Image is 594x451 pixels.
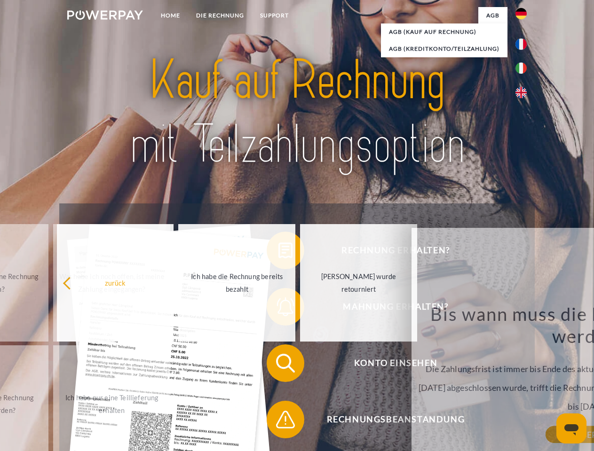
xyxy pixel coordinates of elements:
[274,408,297,431] img: qb_warning.svg
[252,7,297,24] a: SUPPORT
[267,344,511,382] button: Konto einsehen
[306,270,412,295] div: [PERSON_NAME] wurde retourniert
[556,413,586,443] iframe: Schaltfläche zum Öffnen des Messaging-Fensters
[274,351,297,375] img: qb_search.svg
[478,7,507,24] a: agb
[153,7,188,24] a: Home
[515,39,527,50] img: fr
[90,45,504,180] img: title-powerpay_de.svg
[515,8,527,19] img: de
[188,7,252,24] a: DIE RECHNUNG
[280,344,511,382] span: Konto einsehen
[67,10,143,20] img: logo-powerpay-white.svg
[515,62,527,74] img: it
[381,23,507,40] a: AGB (Kauf auf Rechnung)
[515,87,527,98] img: en
[59,391,165,417] div: Ich habe nur eine Teillieferung erhalten
[381,40,507,57] a: AGB (Kreditkonto/Teilzahlung)
[63,276,168,289] div: zurück
[280,401,511,438] span: Rechnungsbeanstandung
[184,270,290,295] div: Ich habe die Rechnung bereits bezahlt
[267,401,511,438] button: Rechnungsbeanstandung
